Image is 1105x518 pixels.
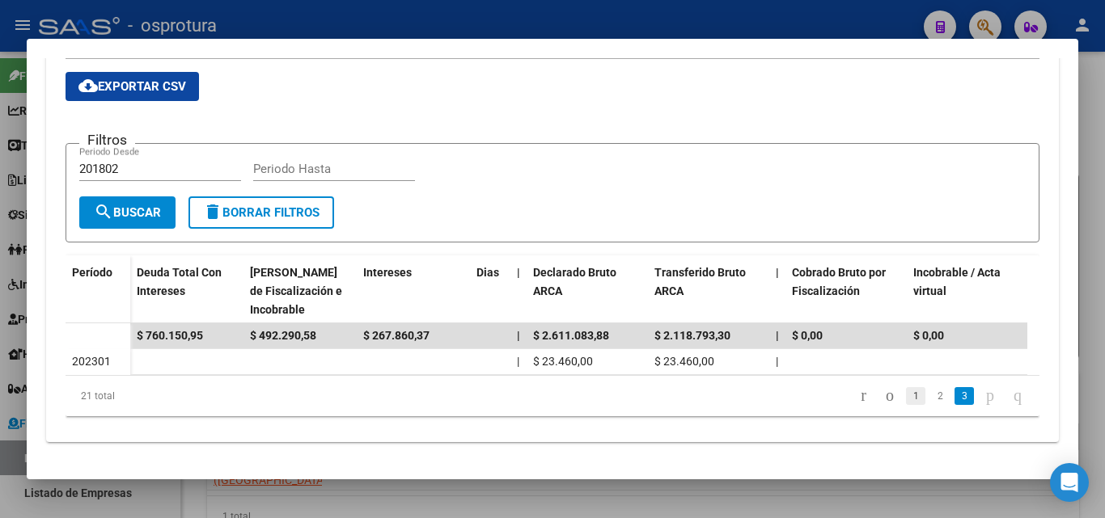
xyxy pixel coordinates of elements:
[66,376,257,416] div: 21 total
[517,355,519,368] span: |
[94,205,161,220] span: Buscar
[243,255,357,326] datatable-header-cell: Deuda Bruta Neto de Fiscalización e Incobrable
[654,329,730,342] span: $ 2.118.793,30
[979,387,1001,405] a: go to next page
[137,266,222,297] span: Deuda Total Con Intereses
[517,266,520,279] span: |
[776,329,779,342] span: |
[776,266,779,279] span: |
[79,196,176,229] button: Buscar
[72,355,111,368] span: 202301
[137,329,203,342] span: $ 760.150,95
[363,329,430,342] span: $ 267.860,37
[955,387,974,405] a: 3
[906,387,925,405] a: 1
[792,329,823,342] span: $ 0,00
[654,266,746,297] span: Transferido Bruto ARCA
[952,382,976,410] li: page 3
[203,202,222,221] mat-icon: delete
[785,255,907,326] datatable-header-cell: Cobrado Bruto por Fiscalización
[363,266,412,279] span: Intereses
[907,255,1028,326] datatable-header-cell: Incobrable / Acta virtual
[769,255,785,326] datatable-header-cell: |
[527,255,648,326] datatable-header-cell: Declarado Bruto ARCA
[913,266,1001,297] span: Incobrable / Acta virtual
[648,255,769,326] datatable-header-cell: Transferido Bruto ARCA
[533,266,616,297] span: Declarado Bruto ARCA
[853,387,874,405] a: go to first page
[654,355,714,368] span: $ 23.460,00
[46,6,1059,441] div: Aportes y Contribuciones de la Empresa: 33707395759
[1006,387,1029,405] a: go to last page
[470,255,510,326] datatable-header-cell: Dias
[776,355,778,368] span: |
[792,266,886,297] span: Cobrado Bruto por Fiscalización
[130,255,243,326] datatable-header-cell: Deuda Total Con Intereses
[517,329,520,342] span: |
[878,387,901,405] a: go to previous page
[72,266,112,279] span: Período
[66,255,130,323] datatable-header-cell: Período
[66,72,199,101] button: Exportar CSV
[913,329,944,342] span: $ 0,00
[533,329,609,342] span: $ 2.611.083,88
[533,355,593,368] span: $ 23.460,00
[357,255,470,326] datatable-header-cell: Intereses
[78,79,186,94] span: Exportar CSV
[94,202,113,221] mat-icon: search
[930,387,950,405] a: 2
[250,329,316,342] span: $ 492.290,58
[188,196,334,229] button: Borrar Filtros
[510,255,527,326] datatable-header-cell: |
[79,131,135,149] h3: Filtros
[78,76,98,95] mat-icon: cloud_download
[250,266,342,316] span: [PERSON_NAME] de Fiscalización e Incobrable
[1050,463,1089,502] div: Open Intercom Messenger
[928,382,952,410] li: page 2
[203,205,320,220] span: Borrar Filtros
[904,382,928,410] li: page 1
[476,266,499,279] span: Dias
